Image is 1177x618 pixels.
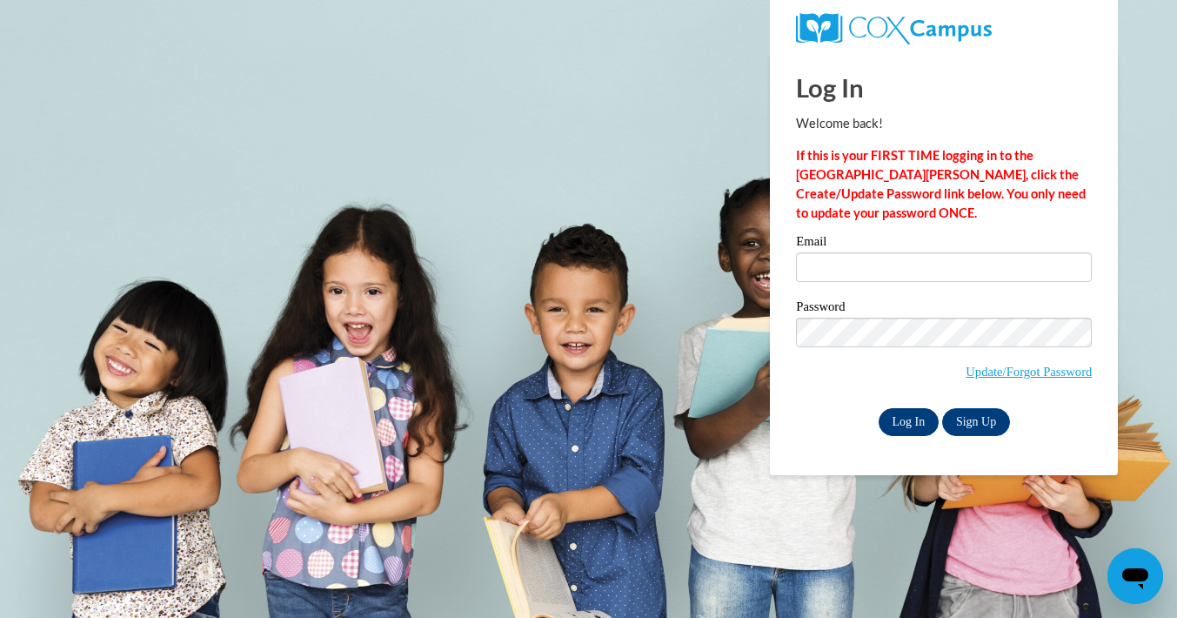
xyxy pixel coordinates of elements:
a: Update/Forgot Password [966,365,1092,379]
label: Email [796,235,1092,252]
p: Welcome back! [796,114,1092,133]
a: COX Campus [796,13,1092,44]
h1: Log In [796,70,1092,105]
img: COX Campus [796,13,991,44]
strong: If this is your FIRST TIME logging in to the [GEOGRAPHIC_DATA][PERSON_NAME], click the Create/Upd... [796,148,1086,220]
iframe: Button to launch messaging window [1107,548,1163,604]
label: Password [796,300,1092,318]
input: Log In [879,408,940,436]
a: Sign Up [942,408,1010,436]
